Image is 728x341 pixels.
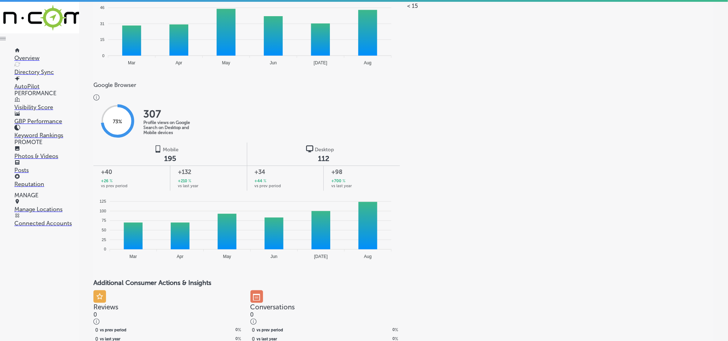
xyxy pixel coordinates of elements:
[14,167,79,174] p: Posts
[14,132,79,139] p: Keyword Rankings
[252,327,255,333] h2: 0
[102,218,106,223] tspan: 75
[175,60,182,65] tspan: Apr
[100,5,104,10] tspan: 46
[314,60,327,65] tspan: [DATE]
[250,311,400,318] h1: 0
[315,147,334,153] span: Desktop
[254,178,266,184] h2: +44
[154,146,161,153] img: logo
[14,76,79,90] a: AutoPilot
[14,118,79,125] p: GBP Performance
[93,311,243,318] h1: 0
[14,62,79,75] a: Directory Sync
[14,55,79,61] p: Overview
[14,97,79,111] a: Visibility Score
[14,199,79,213] a: Manage Locations
[257,328,284,332] span: vs prev period
[14,48,79,61] a: Overview
[178,168,239,176] span: +132
[177,254,184,259] tspan: Apr
[14,220,79,227] p: Connected Accounts
[113,119,122,125] span: 73 %
[238,327,241,332] span: %
[364,254,372,259] tspan: Aug
[14,153,79,160] p: Photos & Videos
[95,327,98,333] h2: 0
[14,90,79,97] p: PERFORMANCE
[100,37,104,42] tspan: 15
[331,184,352,188] span: vs last year
[14,160,79,174] a: Posts
[271,254,277,259] tspan: Jun
[164,154,176,163] span: 195
[223,254,231,259] tspan: May
[270,60,277,65] tspan: Jun
[254,168,316,176] span: +34
[341,178,345,184] span: %
[168,327,241,332] h2: 0
[331,178,345,184] h2: +700
[93,82,400,88] h3: Google Browser
[101,178,112,184] h2: +26
[102,238,106,242] tspan: 25
[14,111,79,125] a: GBP Performance
[395,327,398,332] span: %
[331,168,392,176] span: +98
[109,178,112,184] span: %
[178,184,198,188] span: vs last year
[14,69,79,75] p: Directory Sync
[14,139,79,146] p: PROMOTE
[306,146,313,153] img: logo
[14,146,79,160] a: Photos & Videos
[93,279,211,287] span: Additional Consumer Actions & Insights
[143,108,201,120] h2: 307
[101,184,128,188] span: vs prev period
[129,254,137,259] tspan: Mar
[325,327,398,332] h2: 0
[93,303,243,311] h3: Reviews
[407,3,714,9] p: < 15
[314,254,328,259] tspan: [DATE]
[14,83,79,90] p: AutoPilot
[222,60,230,65] tspan: May
[262,178,266,184] span: %
[102,228,106,232] tspan: 50
[364,60,372,65] tspan: Aug
[101,168,163,176] span: +40
[14,104,79,111] p: Visibility Score
[128,60,135,65] tspan: Mar
[104,247,106,252] tspan: 0
[318,154,329,163] span: 112
[14,213,79,227] a: Connected Accounts
[100,22,104,26] tspan: 31
[187,178,191,184] span: %
[100,209,106,213] tspan: 100
[178,178,191,184] h2: +210
[250,303,400,311] h3: Conversations
[14,192,79,199] p: MANAGE
[14,174,79,188] a: Reputation
[143,120,201,135] p: Profile views on Google Search on Desktop and Mobile devices
[163,147,179,153] span: Mobile
[14,206,79,213] p: Manage Locations
[102,53,105,57] tspan: 0
[100,199,106,204] tspan: 125
[14,181,79,188] p: Reputation
[100,328,126,332] span: vs prev period
[14,125,79,139] a: Keyword Rankings
[254,184,281,188] span: vs prev period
